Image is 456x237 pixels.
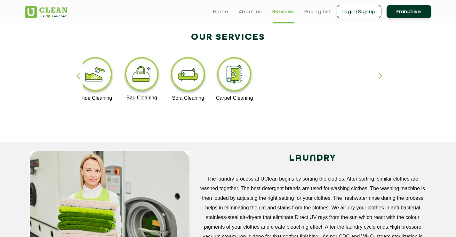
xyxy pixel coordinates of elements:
a: Login/Signup [337,5,381,18]
img: UClean Laundry and Dry Cleaning [25,6,68,18]
a: Home [213,8,228,15]
p: Shoe Cleaning [76,95,115,101]
a: Services [272,8,294,15]
p: Carpet Cleaning [215,95,254,101]
img: sofa_cleaning_11zon.webp [168,55,208,95]
p: Sofa Cleaning [168,95,208,101]
a: Pricing List [304,8,332,15]
img: shoe_cleaning_11zon.webp [76,55,115,95]
a: Franchise [387,5,431,18]
img: carpet_cleaning_11zon.webp [215,55,254,95]
h2: LAUNDRY [199,151,427,166]
a: About us [239,8,262,15]
img: bag_cleaning_11zon.webp [122,55,162,95]
p: Bag Cleaning [122,95,162,101]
